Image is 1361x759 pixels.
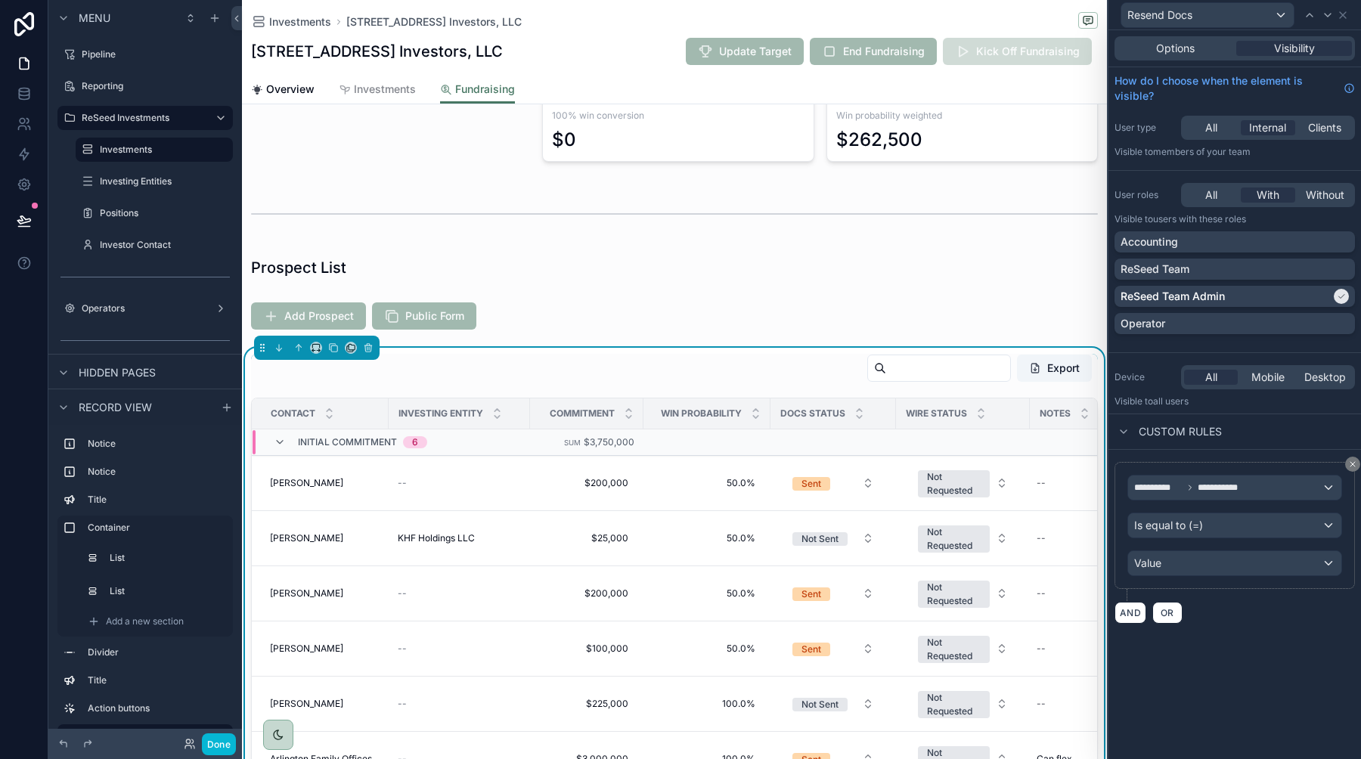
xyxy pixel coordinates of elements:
span: All [1205,120,1217,135]
span: Overview [266,82,315,97]
span: Commitment [550,407,615,420]
label: Investing Entities [100,175,230,187]
div: Not Requested [927,691,981,718]
span: Record view [79,400,152,415]
span: Initial Commitment [298,436,397,448]
button: AND [1115,602,1146,624]
span: 50.0% [659,587,755,599]
a: Investments [339,76,416,106]
span: OR [1158,607,1177,618]
span: All [1205,370,1217,385]
a: [PERSON_NAME] [270,643,380,655]
span: All [1205,187,1217,203]
label: Divider [88,646,227,658]
span: [PERSON_NAME] [270,587,343,599]
button: OR [1152,602,1183,624]
div: -- [1037,587,1046,599]
span: -- [398,587,407,599]
span: KHF Holdings LLC [398,532,475,544]
p: Visible to [1115,146,1355,158]
span: Investments [354,82,416,97]
span: Menu [79,11,110,26]
a: KHF Holdings LLC [398,532,521,544]
div: Sent [801,587,821,601]
label: User roles [1115,189,1175,201]
a: [PERSON_NAME] [270,477,380,489]
label: Action buttons [88,702,227,714]
div: Not Requested [927,525,981,553]
a: -- [398,477,521,489]
a: 100.0% [653,692,761,716]
span: all users [1153,395,1189,407]
span: Resend Docs [1127,8,1192,23]
a: Investing Entities [76,169,233,194]
span: Without [1306,187,1344,203]
p: Operator [1121,316,1165,331]
h1: [STREET_ADDRESS] Investors, LLC [251,41,503,62]
a: 50.0% [653,471,761,495]
a: -- [1031,637,1132,661]
a: $225,000 [539,692,634,716]
button: Select Button [906,463,1020,503]
span: $200,000 [545,587,628,599]
label: Reporting [82,80,230,92]
a: 50.0% [653,637,761,661]
span: Notes [1040,407,1071,420]
button: Value [1127,550,1342,576]
span: $100,000 [545,643,628,655]
label: Container [88,522,227,534]
div: -- [1037,477,1046,489]
label: Device [1115,371,1175,383]
label: Notice [88,438,227,450]
span: 50.0% [659,643,755,655]
button: Export [1017,355,1092,382]
span: 50.0% [659,532,755,544]
button: Select Button [780,635,886,662]
div: 6 [412,436,418,448]
p: Visible to [1115,395,1355,407]
a: $200,000 [539,581,634,606]
a: $100,000 [539,637,634,661]
a: [STREET_ADDRESS] Investors, LLC [346,14,522,29]
label: Notice [88,466,227,478]
button: Is equal to (=) [1127,513,1342,538]
span: -- [398,477,407,489]
div: Not Requested [927,636,981,663]
div: Not Sent [801,698,839,711]
a: Select Button [905,462,1021,504]
a: -- [398,587,521,599]
button: Select Button [906,683,1020,724]
span: $3,750,000 [584,436,634,448]
button: Select Button [780,690,886,717]
a: Select Button [905,627,1021,670]
span: [PERSON_NAME] [270,477,343,489]
span: Custom rules [1139,424,1222,439]
a: Investments [76,138,233,162]
a: Select Button [780,524,887,553]
div: -- [1037,532,1046,544]
a: [PERSON_NAME] [270,587,380,599]
a: Select Button [780,689,887,718]
a: Select Button [780,579,887,608]
span: [PERSON_NAME] [270,532,343,544]
button: Select Button [780,580,886,607]
button: Select Button [780,525,886,552]
a: -- [1031,471,1132,495]
span: Win Probability [661,407,742,420]
span: Members of your team [1153,146,1251,157]
a: $200,000 [539,471,634,495]
p: Accounting [1121,234,1178,249]
a: Pipeline [57,42,233,67]
label: List [110,585,224,597]
span: Internal [1249,120,1286,135]
label: Investments [100,144,224,156]
a: 50.0% [653,526,761,550]
a: [PERSON_NAME] [270,532,380,544]
a: Fundraising [440,76,515,104]
button: Resend Docs [1121,2,1294,28]
label: Pipeline [82,48,230,60]
a: Select Button [905,683,1021,725]
div: Not Requested [927,470,981,497]
a: -- [398,643,521,655]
